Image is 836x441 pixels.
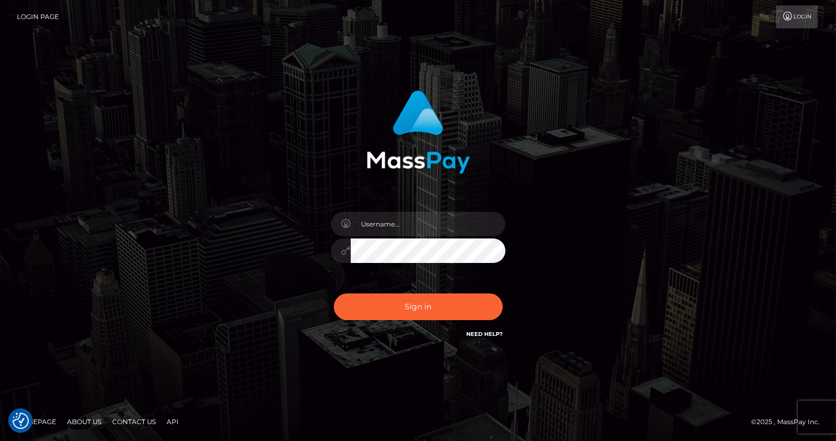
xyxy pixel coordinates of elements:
a: About Us [63,413,106,430]
a: Login [776,5,817,28]
a: Contact Us [108,413,160,430]
a: Homepage [12,413,60,430]
a: Login Page [17,5,59,28]
button: Sign in [334,293,503,320]
img: MassPay Login [367,90,470,174]
input: Username... [351,212,505,236]
button: Consent Preferences [13,413,29,429]
img: Revisit consent button [13,413,29,429]
div: © 2025 , MassPay Inc. [751,416,828,428]
a: Need Help? [466,330,503,338]
a: API [162,413,183,430]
